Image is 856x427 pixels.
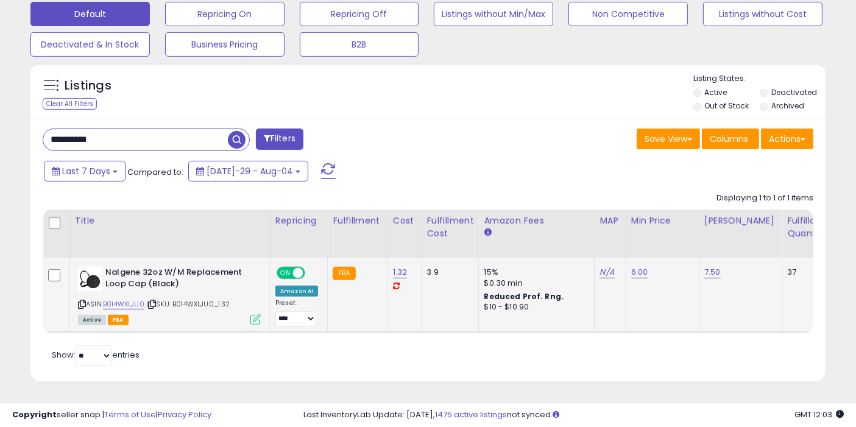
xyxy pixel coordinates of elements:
button: Repricing On [165,2,285,26]
span: [DATE]-29 - Aug-04 [207,165,293,177]
button: B2B [300,32,419,57]
div: Clear All Filters [43,98,97,110]
span: 2025-08-12 12:03 GMT [794,409,844,420]
span: All listings currently available for purchase on Amazon [78,315,106,325]
small: FBA [333,267,355,280]
span: Show: entries [52,349,140,361]
h5: Listings [65,77,111,94]
strong: Copyright [12,409,57,420]
div: Fulfillment [333,214,382,227]
span: OFF [303,268,323,278]
button: Deactivated & In Stock [30,32,150,57]
div: 37 [787,267,825,278]
a: Privacy Policy [158,409,211,420]
a: 6.00 [631,266,648,278]
div: Displaying 1 to 1 of 1 items [716,192,813,204]
b: Reduced Prof. Rng. [484,291,564,302]
button: Repricing Off [300,2,419,26]
div: Title [75,214,265,227]
div: Fulfillment Cost [427,214,474,240]
div: 15% [484,267,585,278]
a: 1.32 [393,266,408,278]
div: 3.9 [427,267,470,278]
label: Out of Stock [705,101,749,111]
span: Last 7 Days [62,165,110,177]
a: B014WXLJU0 [103,299,144,309]
div: Repricing [275,214,322,227]
div: Min Price [631,214,694,227]
div: Last InventoryLab Update: [DATE], not synced. [303,409,844,421]
p: Listing States: [693,73,826,85]
div: $10 - $10.90 [484,302,585,312]
a: Terms of Use [104,409,156,420]
button: Save View [637,129,700,149]
button: Listings without Cost [703,2,822,26]
button: Non Competitive [568,2,688,26]
label: Archived [771,101,804,111]
button: [DATE]-29 - Aug-04 [188,161,308,182]
small: Amazon Fees. [484,227,491,238]
div: ASIN: [78,267,261,323]
div: Cost [393,214,417,227]
button: Actions [761,129,813,149]
b: Nalgene 32oz W/M Replacement Loop Cap (Black) [105,267,253,292]
a: 1475 active listings [435,409,507,420]
button: Columns [702,129,759,149]
div: $0.30 min [484,278,585,289]
button: Last 7 Days [44,161,126,182]
button: Filters [256,129,303,150]
div: [PERSON_NAME] [704,214,777,227]
div: Preset: [275,299,318,326]
div: MAP [600,214,620,227]
span: ON [278,268,293,278]
div: seller snap | | [12,409,211,421]
label: Deactivated [771,87,817,97]
button: Default [30,2,150,26]
img: 311Z8viWn4S._SL40_.jpg [78,267,102,291]
span: FBA [108,315,129,325]
span: Columns [710,133,748,145]
div: Amazon Fees [484,214,589,227]
div: Amazon AI [275,286,318,297]
button: Listings without Min/Max [434,2,553,26]
div: Fulfillable Quantity [787,214,829,240]
span: | SKU: B014WXLJU0_1.32 [146,299,230,309]
a: 7.50 [704,266,721,278]
button: Business Pricing [165,32,285,57]
a: N/A [600,266,614,278]
span: Compared to: [127,166,183,178]
label: Active [705,87,727,97]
